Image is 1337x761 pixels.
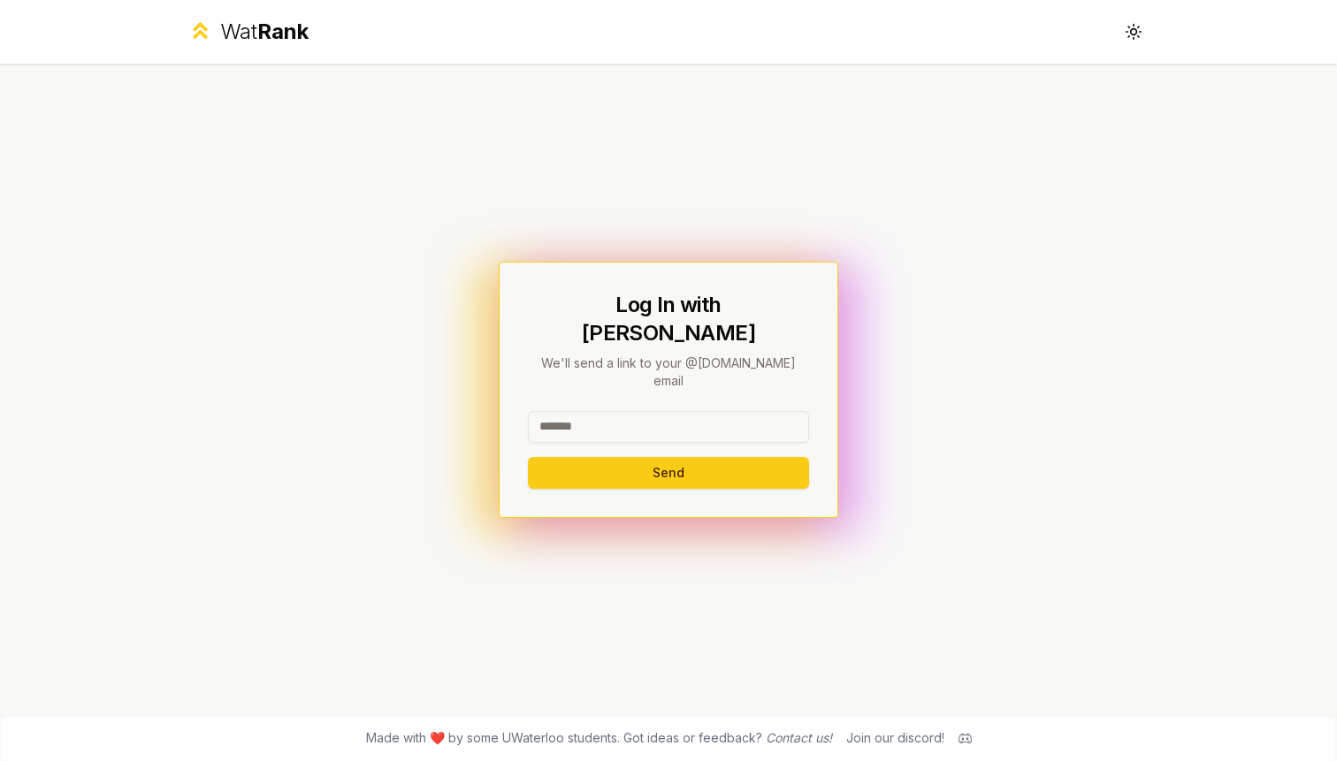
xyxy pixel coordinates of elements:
a: Contact us! [766,730,832,745]
button: Send [528,457,809,489]
p: We'll send a link to your @[DOMAIN_NAME] email [528,354,809,390]
span: Rank [257,19,309,44]
a: WatRank [187,18,309,46]
div: Wat [220,18,309,46]
span: Made with ❤️ by some UWaterloo students. Got ideas or feedback? [366,729,832,747]
h1: Log In with [PERSON_NAME] [528,291,809,347]
div: Join our discord! [846,729,944,747]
